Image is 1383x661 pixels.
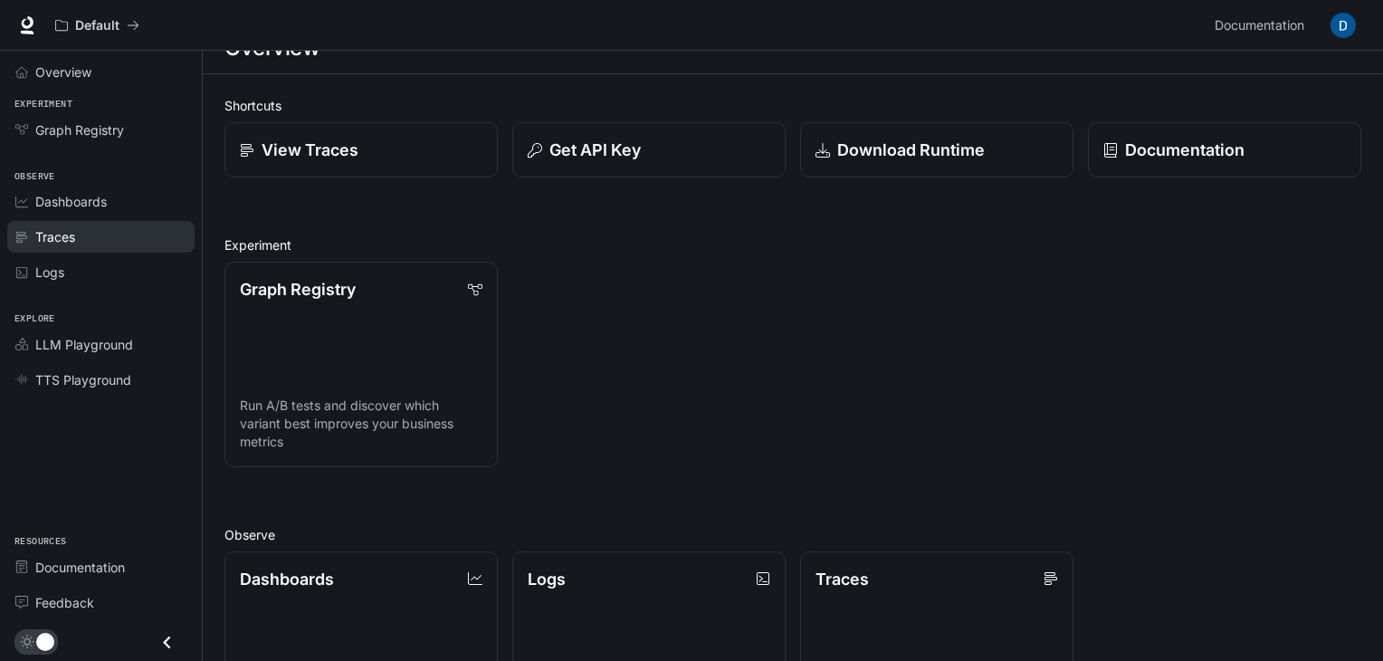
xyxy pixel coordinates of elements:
span: Documentation [1215,14,1304,37]
p: Logs [528,567,566,591]
a: Dashboards [7,186,195,217]
a: Documentation [7,551,195,583]
img: User avatar [1331,13,1356,38]
a: Documentation [1088,122,1361,177]
p: Get API Key [549,138,641,162]
a: TTS Playground [7,364,195,396]
span: Dashboards [35,192,107,211]
button: Get API Key [512,122,786,177]
p: Run A/B tests and discover which variant best improves your business metrics [240,397,482,451]
h2: Experiment [224,235,1361,254]
p: Documentation [1125,138,1245,162]
a: Overview [7,56,195,88]
a: Feedback [7,587,195,618]
a: Documentation [1207,7,1318,43]
span: LLM Playground [35,335,133,354]
a: Graph RegistryRun A/B tests and discover which variant best improves your business metrics [224,262,498,467]
a: View Traces [224,122,498,177]
a: Download Runtime [800,122,1073,177]
p: Graph Registry [240,277,356,302]
span: TTS Playground [35,370,131,389]
p: Download Runtime [837,138,985,162]
a: Graph Registry [7,114,195,146]
p: View Traces [262,138,358,162]
span: Graph Registry [35,120,124,139]
span: Documentation [35,558,125,577]
a: LLM Playground [7,329,195,360]
h2: Observe [224,525,1361,544]
h2: Shortcuts [224,96,1361,115]
button: Close drawer [147,624,187,661]
p: Dashboards [240,567,334,591]
button: User avatar [1325,7,1361,43]
a: Logs [7,256,195,288]
p: Default [75,18,119,34]
span: Logs [35,263,64,282]
button: All workspaces [47,7,148,43]
span: Traces [35,227,75,246]
span: Feedback [35,593,94,612]
span: Overview [35,62,91,81]
span: Dark mode toggle [36,631,54,651]
a: Traces [7,221,195,253]
p: Traces [815,567,869,591]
